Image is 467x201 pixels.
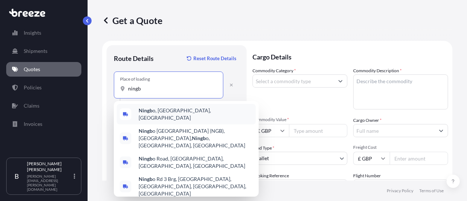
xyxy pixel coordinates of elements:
[192,135,206,141] b: Ningb
[419,188,444,194] p: Terms of Use
[252,179,347,193] input: Your internal reference
[27,161,72,173] p: [PERSON_NAME] [PERSON_NAME]
[139,107,153,113] b: Ningb
[114,101,259,197] div: Show suggestions
[114,54,154,63] p: Route Details
[27,174,72,192] p: [PERSON_NAME][EMAIL_ADDRESS][PERSON_NAME][DOMAIN_NAME]
[139,128,153,134] b: Ningb
[289,124,347,137] input: Type amount
[334,74,347,88] button: Show suggestions
[24,66,40,73] p: Quotes
[353,172,381,179] label: Flight Number
[139,155,253,170] span: o Road, [GEOGRAPHIC_DATA], [GEOGRAPHIC_DATA], [GEOGRAPHIC_DATA]
[252,172,289,179] label: Booking Reference
[120,76,150,82] div: Place of loading
[139,107,253,121] span: o, [GEOGRAPHIC_DATA], [GEOGRAPHIC_DATA]
[353,179,448,193] input: Enter name
[252,67,296,74] label: Commodity Category
[353,67,402,74] label: Commodity Description
[139,176,153,182] b: Ningb
[390,152,448,165] input: Enter amount
[15,173,19,180] span: B
[139,175,253,197] span: o Rd 3 Brg, [GEOGRAPHIC_DATA], [GEOGRAPHIC_DATA], [GEOGRAPHIC_DATA], [GEOGRAPHIC_DATA]
[24,120,42,128] p: Invoices
[193,55,236,62] p: Reset Route Details
[139,155,153,162] b: Ningb
[435,124,448,137] button: Show suggestions
[24,84,42,91] p: Policies
[256,155,269,162] span: Pallet
[387,188,413,194] p: Privacy Policy
[252,144,274,152] span: Load Type
[24,29,41,36] p: Insights
[354,124,435,137] input: Full name
[252,117,347,123] span: Commodity Value
[24,102,39,109] p: Claims
[102,15,162,26] p: Get a Quote
[353,117,382,124] label: Cargo Owner
[252,45,448,67] p: Cargo Details
[139,127,253,149] span: o [GEOGRAPHIC_DATA] (NGB), [GEOGRAPHIC_DATA], o, [GEOGRAPHIC_DATA], [GEOGRAPHIC_DATA]
[24,47,47,55] p: Shipments
[253,74,334,88] input: Select a commodity type
[353,144,448,150] span: Freight Cost
[128,85,214,92] input: Place of loading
